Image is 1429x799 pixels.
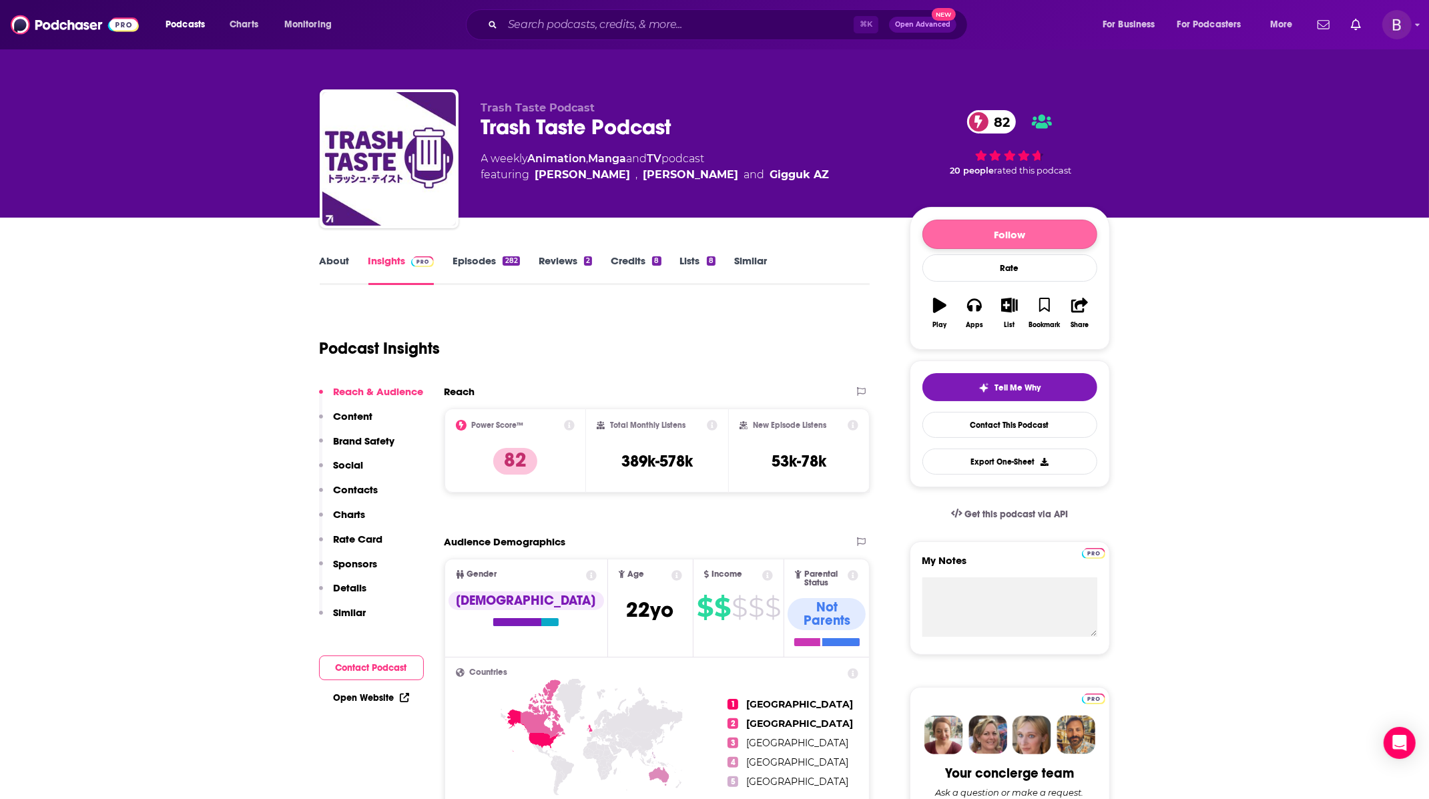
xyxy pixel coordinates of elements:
[922,254,1097,282] div: Rate
[1082,694,1105,704] img: Podchaser Pro
[445,385,475,398] h2: Reach
[1270,15,1293,34] span: More
[772,451,826,471] h3: 53k-78k
[334,483,378,496] p: Contacts
[922,554,1097,577] label: My Notes
[472,421,524,430] h2: Power Score™
[1082,548,1105,559] img: Podchaser Pro
[1013,716,1051,754] img: Jules Profile
[322,92,456,226] img: Trash Taste Podcast
[966,321,983,329] div: Apps
[411,256,435,267] img: Podchaser Pro
[994,382,1041,393] span: Tell Me Why
[1312,13,1335,36] a: Show notifications dropdown
[481,101,595,114] span: Trash Taste Podcast
[1103,15,1155,34] span: For Business
[804,570,846,587] span: Parental Status
[589,152,627,165] a: Manga
[746,737,848,749] span: [GEOGRAPHIC_DATA]
[788,598,866,630] div: Not Parents
[334,606,366,619] p: Similar
[1062,289,1097,337] button: Share
[481,167,830,183] span: featuring
[1177,15,1241,34] span: For Podcasters
[1382,10,1412,39] img: User Profile
[319,410,373,435] button: Content
[1382,10,1412,39] span: Logged in as ben24837
[744,167,765,183] span: and
[1027,289,1062,337] button: Bookmark
[453,254,519,285] a: Episodes282
[964,509,1068,520] span: Get this podcast via API
[854,16,878,33] span: ⌘ K
[320,338,441,358] h1: Podcast Insights
[493,448,537,475] p: 82
[319,655,424,680] button: Contact Podcast
[770,167,830,183] div: Gigguk AZ
[368,254,435,285] a: InsightsPodchaser Pro
[1382,10,1412,39] button: Show profile menu
[753,421,826,430] h2: New Episode Listens
[284,15,332,34] span: Monitoring
[697,597,713,618] span: $
[334,410,373,423] p: Content
[968,716,1007,754] img: Barbara Profile
[319,459,364,483] button: Social
[728,699,738,710] span: 1
[319,508,366,533] button: Charts
[535,167,631,183] div: [PERSON_NAME]
[319,533,383,557] button: Rate Card
[728,757,738,768] span: 4
[1384,727,1416,759] div: Open Intercom Messenger
[479,9,980,40] div: Search podcasts, credits, & more...
[922,220,1097,249] button: Follow
[910,101,1110,184] div: 82 20 peoplerated this podcast
[765,597,780,618] span: $
[334,459,364,471] p: Social
[320,254,350,285] a: About
[1082,546,1105,559] a: Pro website
[728,738,738,748] span: 3
[957,289,992,337] button: Apps
[334,581,367,594] p: Details
[1346,13,1366,36] a: Show notifications dropdown
[895,21,950,28] span: Open Advanced
[11,12,139,37] img: Podchaser - Follow, Share and Rate Podcasts
[334,692,409,704] a: Open Website
[889,17,956,33] button: Open AdvancedNew
[932,321,946,329] div: Play
[275,14,349,35] button: open menu
[647,152,662,165] a: TV
[680,254,716,285] a: Lists8
[319,385,424,410] button: Reach & Audience
[1029,321,1060,329] div: Bookmark
[950,166,994,176] span: 20 people
[932,8,956,21] span: New
[1005,321,1015,329] div: List
[967,110,1017,134] a: 82
[711,570,742,579] span: Income
[746,776,848,788] span: [GEOGRAPHIC_DATA]
[503,256,519,266] div: 282
[319,581,367,606] button: Details
[610,421,685,430] h2: Total Monthly Listens
[924,716,963,754] img: Sydney Profile
[503,14,854,35] input: Search podcasts, credits, & more...
[1057,716,1095,754] img: Jon Profile
[1082,692,1105,704] a: Pro website
[994,166,1071,176] span: rated this podcast
[1071,321,1089,329] div: Share
[707,256,716,266] div: 8
[922,373,1097,401] button: tell me why sparkleTell Me Why
[334,557,378,570] p: Sponsors
[627,152,647,165] span: and
[319,483,378,508] button: Contacts
[156,14,222,35] button: open menu
[746,756,848,768] span: [GEOGRAPHIC_DATA]
[980,110,1017,134] span: 82
[584,256,592,266] div: 2
[922,449,1097,475] button: Export One-Sheet
[166,15,205,34] span: Podcasts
